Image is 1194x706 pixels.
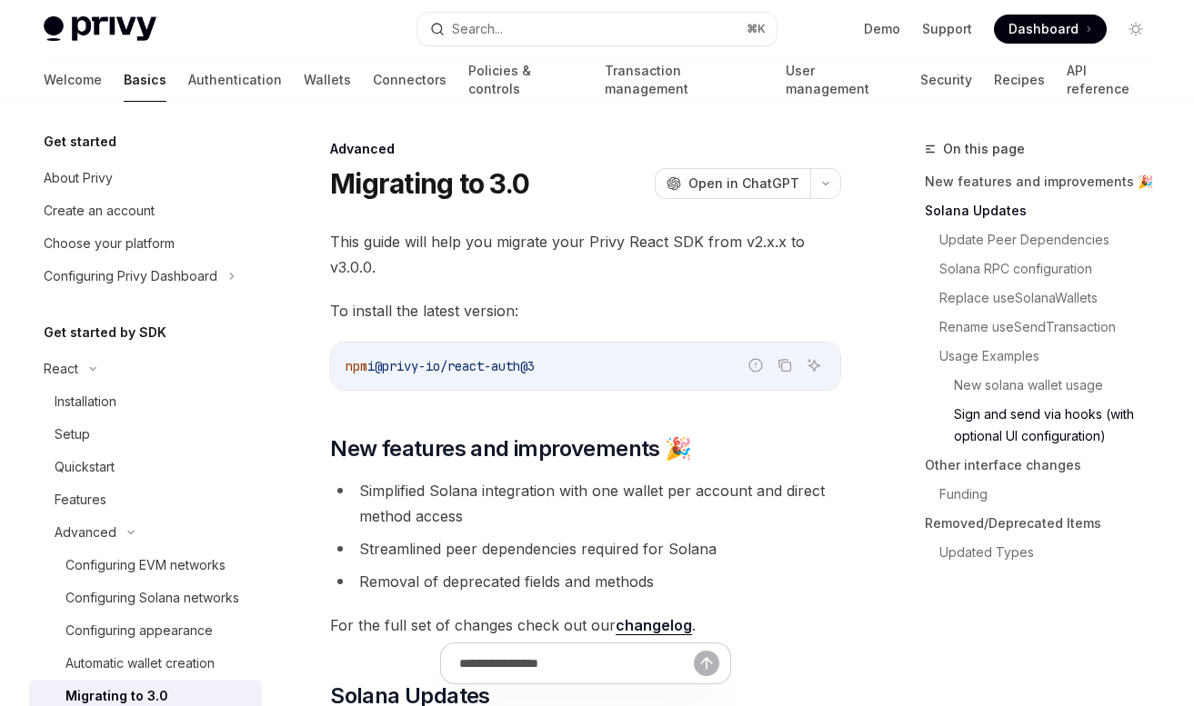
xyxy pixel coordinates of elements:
[55,456,115,478] div: Quickstart
[330,434,691,463] span: New features and improvements 🎉
[44,131,116,153] h5: Get started
[373,58,446,102] a: Connectors
[330,167,529,200] h1: Migrating to 3.0
[954,371,1165,400] a: New solana wallet usage
[939,342,1165,371] a: Usage Examples
[55,489,106,511] div: Features
[939,283,1165,313] a: Replace useSolanaWallets
[864,20,900,38] a: Demo
[55,391,116,413] div: Installation
[939,480,1165,509] a: Funding
[375,358,535,374] span: @privy-io/react-auth@3
[304,58,351,102] a: Wallets
[330,536,841,562] li: Streamlined peer dependencies required for Solana
[44,16,156,42] img: light logo
[939,254,1165,283] a: Solana RPC configuration
[330,140,841,158] div: Advanced
[1008,20,1079,38] span: Dashboard
[786,58,898,102] a: User management
[920,58,972,102] a: Security
[29,647,262,680] a: Automatic wallet creation
[29,227,262,260] a: Choose your platform
[44,358,78,380] div: React
[65,652,215,674] div: Automatic wallet creation
[925,451,1165,480] a: Other interface changes
[330,569,841,594] li: Removal of deprecated fields and methods
[943,138,1025,160] span: On this page
[925,509,1165,538] a: Removed/Deprecated Items
[688,174,799,193] span: Open in ChatGPT
[44,322,166,343] h5: Get started by SDK
[330,612,841,638] span: For the full set of changes check out our .
[655,168,810,199] button: Open in ChatGPT
[954,400,1165,451] a: Sign and send via hooks (with optional UI configuration)
[188,58,282,102] a: Authentication
[994,58,1045,102] a: Recipes
[29,483,262,516] a: Features
[367,358,375,374] span: i
[330,229,841,280] span: This guide will help you migrate your Privy React SDK from v2.x.x to v3.0.0.
[922,20,972,38] a: Support
[29,194,262,227] a: Create an account
[29,162,262,194] a: About Privy
[65,620,213,641] div: Configuring appearance
[452,18,503,40] div: Search...
[346,358,367,374] span: npm
[1067,58,1150,102] a: API reference
[1121,15,1150,44] button: Toggle dark mode
[330,298,841,323] span: To install the latest version:
[29,582,262,614] a: Configuring Solana networks
[773,353,797,377] button: Copy the contents from the code block
[44,265,217,287] div: Configuring Privy Dashboard
[417,13,777,45] button: Search...⌘K
[939,313,1165,342] a: Rename useSendTransaction
[55,522,116,543] div: Advanced
[694,651,719,676] button: Send message
[330,478,841,529] li: Simplified Solana integration with one wallet per account and direct method access
[65,554,226,576] div: Configuring EVM networks
[802,353,826,377] button: Ask AI
[55,423,90,445] div: Setup
[29,418,262,451] a: Setup
[939,538,1165,567] a: Updated Types
[44,58,102,102] a: Welcome
[616,616,692,635] a: changelog
[29,385,262,418] a: Installation
[994,15,1107,44] a: Dashboard
[124,58,166,102] a: Basics
[29,451,262,483] a: Quickstart
[65,587,239,609] div: Configuring Solana networks
[925,167,1165,196] a: New features and improvements 🎉
[44,200,155,222] div: Create an account
[747,22,766,36] span: ⌘ K
[468,58,583,102] a: Policies & controls
[925,196,1165,225] a: Solana Updates
[744,353,768,377] button: Report incorrect code
[29,549,262,582] a: Configuring EVM networks
[939,225,1165,254] a: Update Peer Dependencies
[605,58,764,102] a: Transaction management
[29,614,262,647] a: Configuring appearance
[44,167,113,189] div: About Privy
[44,233,175,254] div: Choose your platform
